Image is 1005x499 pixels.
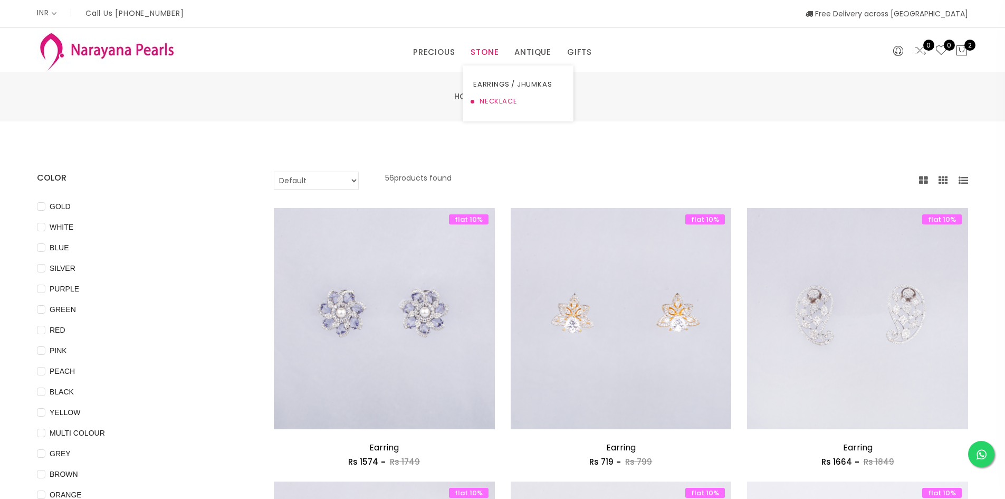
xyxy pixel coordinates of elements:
span: flat 10% [922,214,962,224]
span: PEACH [45,365,79,377]
span: flat 10% [685,214,725,224]
span: GREEN [45,304,80,315]
span: 0 [944,40,955,51]
a: Home [454,91,477,102]
a: 0 [914,44,927,58]
span: MULTI COLOUR [45,427,109,439]
span: flat 10% [685,488,725,498]
a: 0 [935,44,947,58]
p: 56 products found [385,172,452,190]
span: PINK [45,345,71,356]
span: PURPLE [45,283,83,295]
span: Rs 799 [625,456,652,467]
h4: COLOR [37,172,242,184]
span: Rs 1749 [390,456,420,467]
span: GREY [45,448,75,459]
a: ANTIQUE [514,44,551,60]
span: flat 10% [922,488,962,498]
p: Call Us [PHONE_NUMBER] [85,10,184,17]
a: Earring [843,441,873,454]
a: Earring [606,441,636,454]
span: 2 [964,40,975,51]
span: BLACK [45,386,78,398]
span: Rs 719 [589,456,614,467]
a: EARRINGS / JHUMKAS [473,76,563,93]
a: NECKLACE [473,93,563,110]
span: Rs 1849 [864,456,894,467]
span: WHITE [45,221,78,233]
a: PRECIOUS [413,44,455,60]
button: 2 [955,44,968,58]
a: Earring [369,441,399,454]
span: Free Delivery across [GEOGRAPHIC_DATA] [806,8,968,19]
span: RED [45,324,70,336]
span: Rs 1574 [348,456,378,467]
span: GOLD [45,201,75,212]
span: 0 [923,40,934,51]
span: Rs 1664 [821,456,852,467]
span: flat 10% [449,214,489,224]
a: GIFTS [567,44,592,60]
span: BLUE [45,242,73,253]
span: YELLOW [45,407,84,418]
span: BROWN [45,468,82,480]
span: flat 10% [449,488,489,498]
span: SILVER [45,262,80,274]
a: STONE [471,44,499,60]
